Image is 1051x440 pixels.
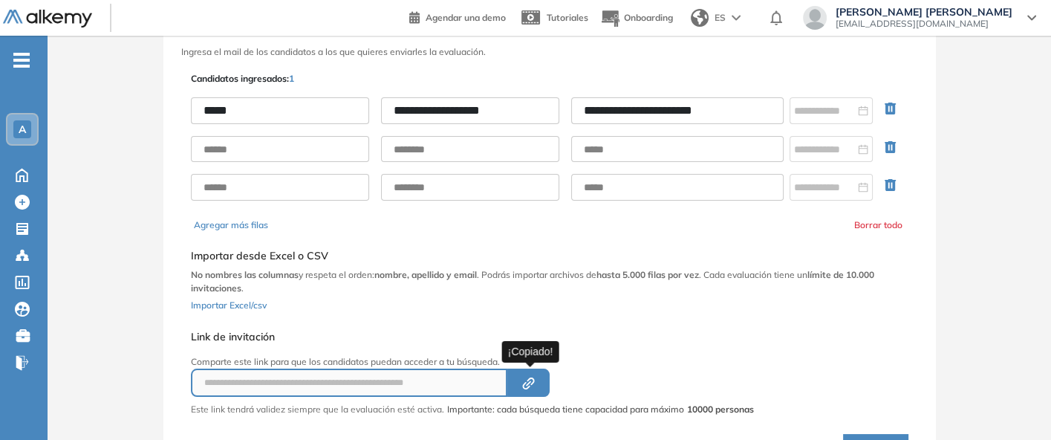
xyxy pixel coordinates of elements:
[191,268,908,295] p: y respeta el orden: . Podrás importar archivos de . Cada evaluación tiene un .
[3,10,92,28] img: Logo
[191,269,299,280] b: No nombres las columnas
[691,9,709,27] img: world
[194,219,268,232] button: Agregar más filas
[836,6,1012,18] span: [PERSON_NAME] [PERSON_NAME]
[409,7,506,25] a: Agendar una demo
[687,404,754,415] strong: 10000 personas
[191,295,267,313] button: Importar Excel/csv
[191,403,444,416] p: Este link tendrá validez siempre que la evaluación esté activa.
[596,269,699,280] b: hasta 5.000 filas por vez
[715,11,726,25] span: ES
[13,59,30,62] i: -
[547,12,588,23] span: Tutoriales
[191,331,754,343] h5: Link de invitación
[426,12,506,23] span: Agendar una demo
[854,219,902,232] button: Borrar todo
[191,355,754,369] p: Comparte este link para que los candidatos puedan acceder a tu búsqueda.
[836,18,1012,30] span: [EMAIL_ADDRESS][DOMAIN_NAME]
[191,300,267,311] span: Importar Excel/csv
[502,340,559,362] div: ¡Copiado!
[181,47,918,57] h3: Ingresa el mail de los candidatos a los que quieres enviarles la evaluación.
[191,72,294,85] p: Candidatos ingresados:
[191,250,908,262] h5: Importar desde Excel o CSV
[447,403,754,416] span: Importante: cada búsqueda tiene capacidad para máximo
[374,269,477,280] b: nombre, apellido y email
[732,15,741,21] img: arrow
[289,73,294,84] span: 1
[19,123,26,135] span: A
[600,2,673,34] button: Onboarding
[624,12,673,23] span: Onboarding
[191,269,874,294] b: límite de 10.000 invitaciones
